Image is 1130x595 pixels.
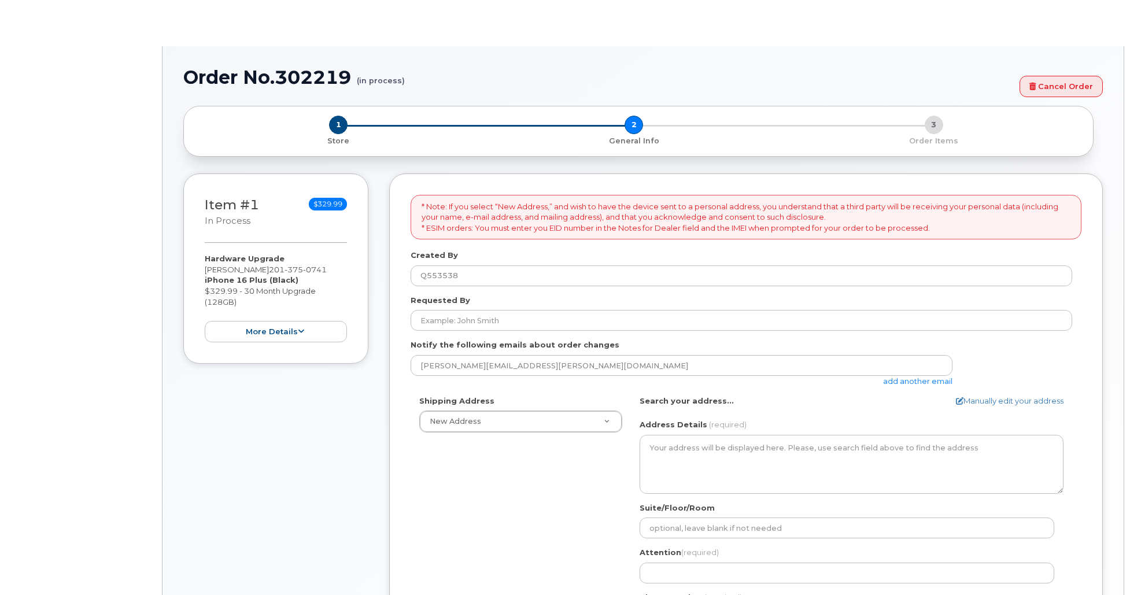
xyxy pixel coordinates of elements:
[956,396,1063,406] a: Manually edit your address
[411,310,1072,331] input: Example: John Smith
[681,548,719,557] span: (required)
[411,339,619,350] label: Notify the following emails about order changes
[357,67,405,85] small: (in process)
[709,420,747,429] span: (required)
[430,417,481,426] span: New Address
[285,265,303,274] span: 375
[329,116,348,134] span: 1
[411,295,470,306] label: Requested By
[640,547,719,558] label: Attention
[640,518,1054,538] input: optional, leave blank if not needed
[640,502,715,513] label: Suite/Floor/Room
[640,396,734,406] label: Search your address...
[422,201,1070,234] p: * Note: If you select “New Address,” and wish to have the device sent to a personal address, you ...
[205,321,347,342] button: more details
[640,419,707,430] label: Address Details
[1020,76,1103,97] a: Cancel Order
[183,67,1014,87] h1: Order No.302219
[420,411,622,432] a: New Address
[883,376,952,386] a: add another email
[198,136,479,146] p: Store
[193,134,484,146] a: 1 Store
[411,355,952,376] input: Example: john@appleseed.com
[303,265,327,274] span: 0741
[205,275,298,284] strong: iPhone 16 Plus (Black)
[205,253,347,342] div: [PERSON_NAME] $329.99 - 30 Month Upgrade (128GB)
[269,265,327,274] span: 201
[309,198,347,210] span: $329.99
[205,216,250,226] small: in process
[205,254,285,263] strong: Hardware Upgrade
[205,198,259,227] h3: Item #1
[419,396,494,406] label: Shipping Address
[411,250,458,261] label: Created By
